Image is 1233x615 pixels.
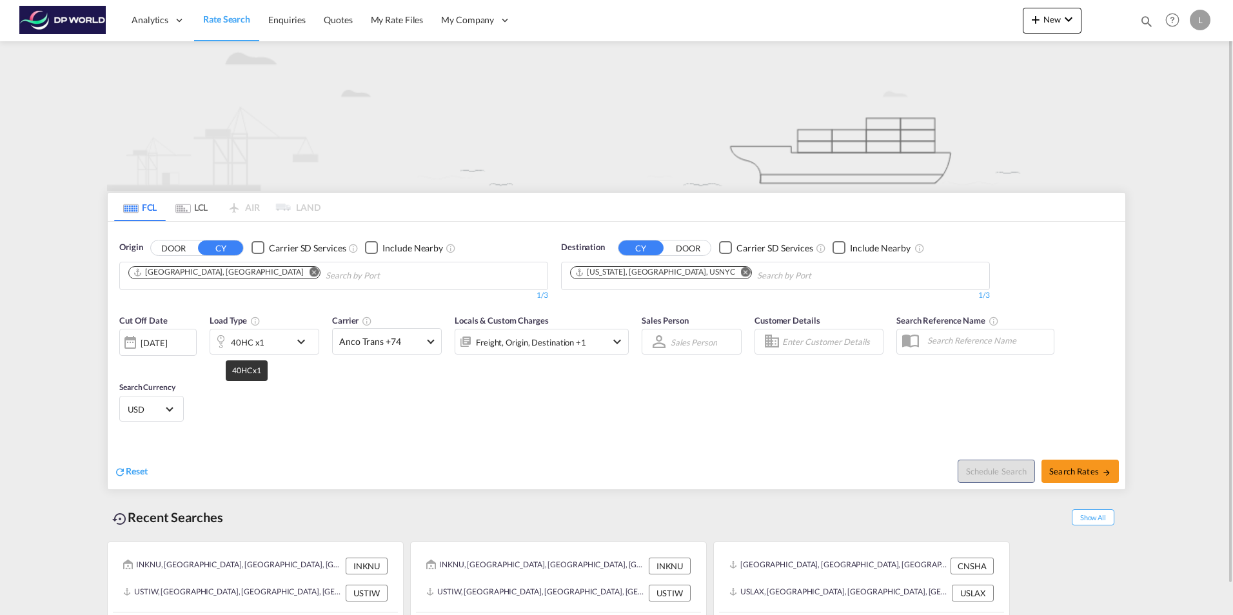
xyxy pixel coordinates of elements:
md-datepicker: Select [119,355,129,372]
md-checkbox: Checkbox No Ink [252,241,346,255]
span: Customer Details [755,315,820,326]
md-icon: Unchecked: Search for CY (Container Yard) services for all selected carriers.Checked : Search for... [348,243,359,253]
span: My Company [441,14,494,26]
md-checkbox: Checkbox No Ink [719,241,813,255]
div: INKNU, Kanpur, UP, India, Indian Subcontinent, Asia Pacific [123,558,342,574]
span: Search Currency [119,382,175,392]
md-checkbox: Checkbox No Ink [833,241,911,255]
div: USTIW, Tacoma, WA, United States, North America, Americas [123,585,342,601]
button: Remove [732,267,751,280]
span: New [1028,14,1076,24]
div: New York, NY, USNYC [575,267,735,278]
md-icon: icon-refresh [114,466,126,478]
md-icon: Unchecked: Search for CY (Container Yard) services for all selected carriers.Checked : Search for... [816,243,826,253]
div: 40HC x1 [231,333,264,351]
div: Recent Searches [107,503,228,532]
span: Destination [561,241,605,254]
img: c08ca190194411f088ed0f3ba295208c.png [19,6,106,35]
button: DOOR [666,240,711,255]
span: Locals & Custom Charges [455,315,549,326]
div: INKNU [346,558,388,574]
span: Quotes [324,14,352,25]
md-select: Sales Person [669,333,718,351]
button: Search Ratesicon-arrow-right [1041,460,1119,483]
div: Press delete to remove this chip. [575,267,737,278]
md-chips-wrap: Chips container. Use arrow keys to select chips. [568,262,885,286]
div: 1/3 [561,290,990,301]
input: Enter Customer Details [782,332,879,351]
md-pagination-wrapper: Use the left and right arrow keys to navigate between tabs [114,193,321,221]
div: USTIW, Tacoma, WA, United States, North America, Americas [426,585,646,601]
input: Chips input. [326,266,448,286]
md-icon: Unchecked: Ignores neighbouring ports when fetching rates.Checked : Includes neighbouring ports w... [914,243,925,253]
md-icon: icon-backup-restore [112,511,128,527]
div: 1/3 [119,290,548,301]
span: Load Type [210,315,261,326]
div: CNSHA [951,558,994,574]
div: [DATE] [119,329,197,356]
span: 40HC x1 [232,366,261,375]
md-icon: icon-information-outline [250,316,261,326]
md-icon: The selected Trucker/Carrierwill be displayed in the rate results If the rates are from another f... [362,316,372,326]
div: USTIW [649,585,691,601]
div: icon-refreshReset [114,465,148,479]
span: Carrier [332,315,372,326]
button: icon-plus 400-fgNewicon-chevron-down [1023,8,1081,34]
span: My Rate Files [371,14,424,25]
div: USTIW [346,585,388,601]
div: icon-magnify [1139,14,1154,34]
md-icon: icon-chevron-down [609,334,625,349]
div: Carrier SD Services [269,242,346,255]
span: Analytics [132,14,168,26]
div: Freight Origin Destination Factory Stuffing [476,333,586,351]
div: Help [1161,9,1190,32]
img: new-FCL.png [107,41,1126,191]
div: USLAX, Los Angeles, CA, United States, North America, Americas [729,585,949,601]
button: DOOR [151,240,196,255]
div: Freight Origin Destination Factory Stuffingicon-chevron-down [455,329,629,355]
div: Hamburg, DEHAM [133,267,303,278]
span: Anco Trans +74 [339,335,423,348]
span: Origin [119,241,143,254]
span: Search Rates [1049,466,1111,476]
md-icon: icon-chevron-down [293,334,315,349]
md-icon: icon-magnify [1139,14,1154,28]
input: Chips input. [757,266,880,286]
md-icon: icon-chevron-down [1061,12,1076,27]
span: Rate Search [203,14,250,24]
div: L [1190,10,1210,30]
span: USD [128,404,164,415]
div: [DATE] [141,337,167,349]
md-icon: Your search will be saved by the below given name [989,316,999,326]
div: Include Nearby [382,242,443,255]
span: Cut Off Date [119,315,168,326]
div: INKNU, Kanpur, UP, India, Indian Subcontinent, Asia Pacific [426,558,646,574]
span: Help [1161,9,1183,31]
md-icon: icon-arrow-right [1102,468,1111,477]
md-tab-item: FCL [114,193,166,221]
div: Carrier SD Services [736,242,813,255]
div: INKNU [649,558,691,574]
md-icon: Unchecked: Ignores neighbouring ports when fetching rates.Checked : Includes neighbouring ports w... [446,243,456,253]
button: Note: By default Schedule search will only considerorigin ports, destination ports and cut off da... [958,460,1035,483]
button: Remove [301,267,320,280]
md-select: Select Currency: $ USDUnited States Dollar [126,400,177,418]
md-checkbox: Checkbox No Ink [365,241,443,255]
span: Sales Person [642,315,689,326]
div: USLAX [952,585,994,601]
button: CY [618,240,664,255]
span: Show All [1072,509,1114,525]
div: OriginDOOR CY Checkbox No InkUnchecked: Search for CY (Container Yard) services for all selected ... [108,222,1125,489]
span: Reset [126,465,148,476]
input: Search Reference Name [921,331,1054,350]
div: CNSHA, Shanghai, China, Greater China & Far East Asia, Asia Pacific [729,558,947,574]
div: Include Nearby [850,242,911,255]
div: 40HC x1icon-chevron-down [210,329,319,355]
span: Enquiries [268,14,306,25]
md-chips-wrap: Chips container. Use arrow keys to select chips. [126,262,453,286]
md-icon: icon-plus 400-fg [1028,12,1043,27]
span: Search Reference Name [896,315,999,326]
button: CY [198,240,243,255]
md-tab-item: LCL [166,193,217,221]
